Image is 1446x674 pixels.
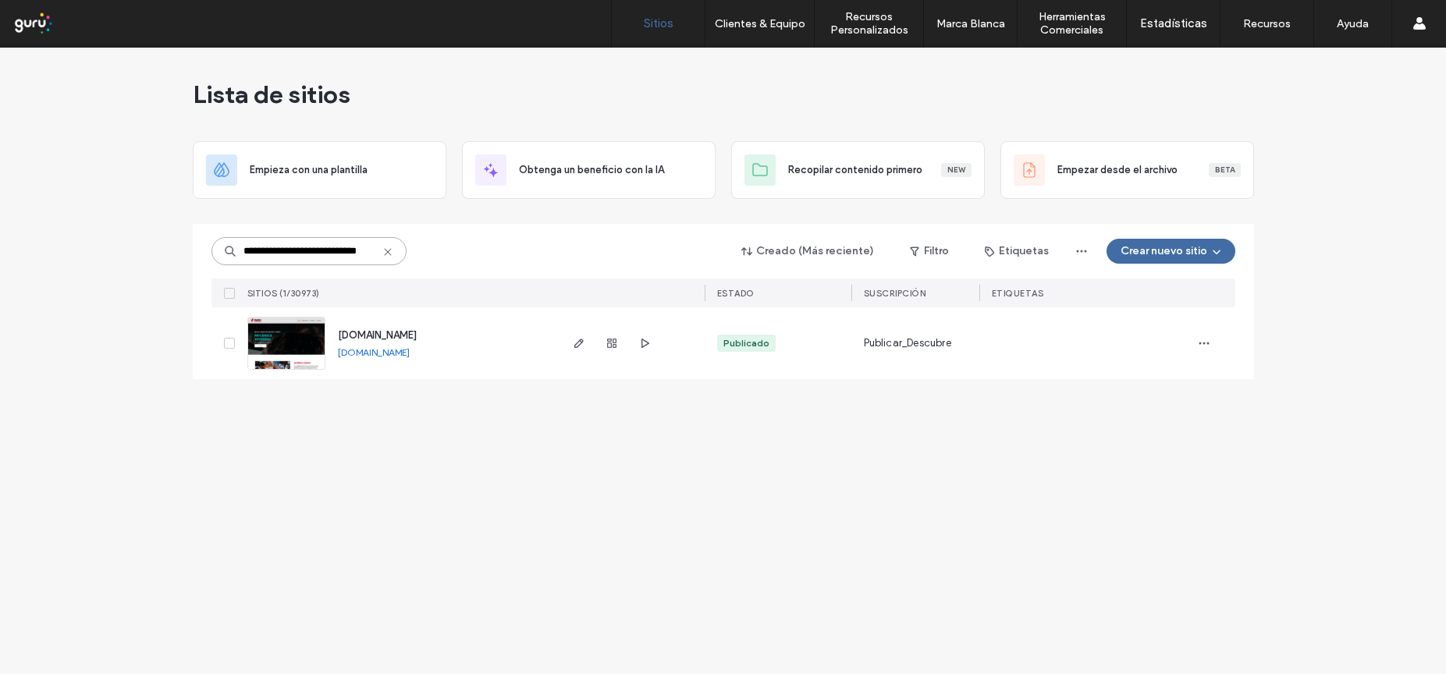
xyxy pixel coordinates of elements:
div: Recopilar contenido primeroNew [731,141,985,199]
button: Creado (Más reciente) [728,239,888,264]
span: Lista de sitios [193,79,350,110]
span: Obtenga un beneficio con la IA [519,162,664,178]
div: Beta [1209,163,1241,177]
label: Clientes & Equipo [715,17,805,30]
div: Empezar desde el archivoBeta [1000,141,1254,199]
a: [DOMAIN_NAME] [338,329,417,341]
label: Ayuda [1337,17,1369,30]
div: Publicado [723,336,769,350]
label: Sitios [644,16,673,30]
button: Etiquetas [971,239,1063,264]
label: Estadísticas [1140,16,1207,30]
span: SITIOS (1/30973) [247,288,320,299]
a: [DOMAIN_NAME] [338,346,410,358]
span: Ayuda [34,11,77,25]
span: Empezar desde el archivo [1057,162,1178,178]
div: Obtenga un beneficio con la IA [462,141,716,199]
label: Herramientas Comerciales [1018,10,1126,37]
span: Publicar_Descubre [864,335,951,351]
span: ETIQUETAS [992,288,1044,299]
label: Recursos Personalizados [815,10,923,37]
label: Recursos [1243,17,1291,30]
span: Empieza con una plantilla [250,162,368,178]
button: Crear nuevo sitio [1107,239,1235,264]
div: Empieza con una plantilla [193,141,446,199]
button: Filtro [894,239,965,264]
span: ESTADO [717,288,755,299]
label: Marca Blanca [936,17,1005,30]
div: New [941,163,972,177]
span: Recopilar contenido primero [788,162,922,178]
span: Suscripción [864,288,926,299]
